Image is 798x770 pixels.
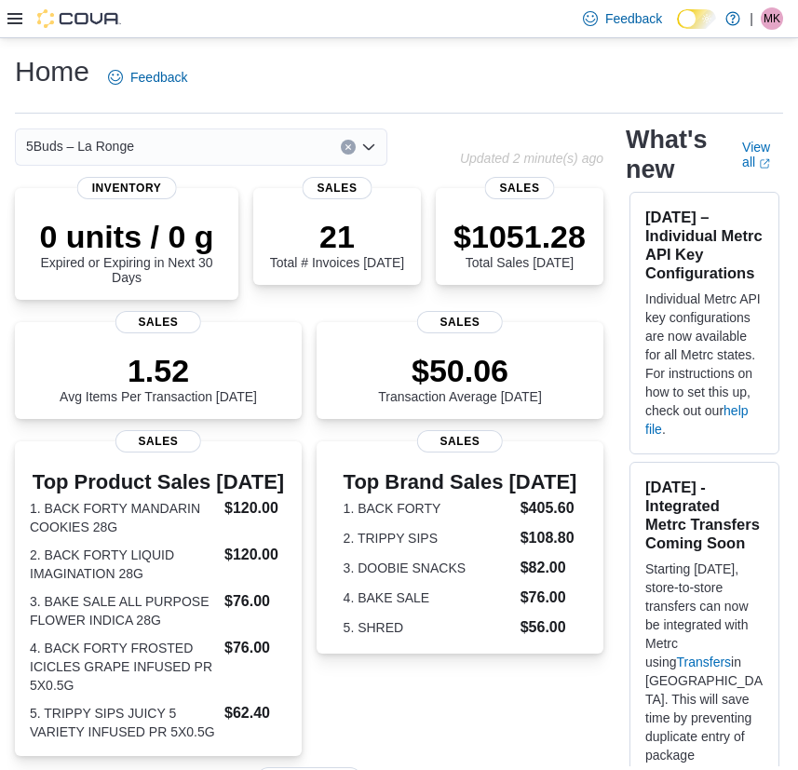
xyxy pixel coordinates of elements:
div: Transaction Average [DATE] [378,352,542,404]
svg: External link [759,158,770,169]
dd: $56.00 [521,616,577,639]
span: MK [764,7,780,30]
span: 5Buds – La Ronge [26,135,134,157]
p: Individual Metrc API key configurations are now available for all Metrc states. For instructions ... [645,290,764,439]
p: 21 [270,218,404,255]
h3: Top Product Sales [DATE] [30,471,287,493]
div: Morgan Kinahan [761,7,783,30]
span: Sales [417,430,503,453]
dd: $405.60 [521,497,577,520]
dt: 5. TRIPPY SIPS JUICY 5 VARIETY INFUSED PR 5X0.5G [30,704,217,741]
p: $1051.28 [453,218,586,255]
span: Dark Mode [677,29,678,30]
span: Feedback [605,9,662,28]
a: Feedback [101,59,195,96]
span: Sales [115,311,201,333]
dd: $120.00 [224,497,287,520]
dd: $108.80 [521,527,577,549]
dd: $76.00 [224,590,287,613]
span: Sales [303,177,372,199]
button: Open list of options [361,140,376,155]
h3: Top Brand Sales [DATE] [344,471,577,493]
span: Sales [485,177,555,199]
p: $50.06 [378,352,542,389]
dt: 5. SHRED [344,618,513,637]
h1: Home [15,53,89,90]
a: View allExternal link [742,140,783,169]
a: Transfers [676,655,731,669]
p: 0 units / 0 g [30,218,223,255]
span: Sales [417,311,503,333]
span: Feedback [130,68,187,87]
dd: $62.40 [224,702,287,724]
dd: $120.00 [224,544,287,566]
dt: 3. BAKE SALE ALL PURPOSE FLOWER INDICA 28G [30,592,217,629]
dt: 4. BACK FORTY FROSTED ICICLES GRAPE INFUSED PR 5X0.5G [30,639,217,695]
div: Avg Items Per Transaction [DATE] [60,352,257,404]
dt: 1. BACK FORTY [344,499,513,518]
h2: What's new [626,125,720,184]
dt: 2. BACK FORTY LIQUID IMAGINATION 28G [30,546,217,583]
div: Total # Invoices [DATE] [270,218,404,270]
input: Dark Mode [677,9,716,29]
p: | [750,7,753,30]
dd: $82.00 [521,557,577,579]
p: Updated 2 minute(s) ago [460,151,603,166]
h3: [DATE] – Individual Metrc API Key Configurations [645,208,764,282]
dt: 3. DOOBIE SNACKS [344,559,513,577]
span: Inventory [77,177,177,199]
dt: 2. TRIPPY SIPS [344,529,513,547]
div: Total Sales [DATE] [453,218,586,270]
dt: 4. BAKE SALE [344,588,513,607]
div: Expired or Expiring in Next 30 Days [30,218,223,285]
h3: [DATE] - Integrated Metrc Transfers Coming Soon [645,478,764,552]
a: help file [645,403,749,437]
span: Sales [115,430,201,453]
dd: $76.00 [224,637,287,659]
dt: 1. BACK FORTY MANDARIN COOKIES 28G [30,499,217,536]
p: 1.52 [60,352,257,389]
img: Cova [37,9,121,28]
button: Clear input [341,140,356,155]
dd: $76.00 [521,587,577,609]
